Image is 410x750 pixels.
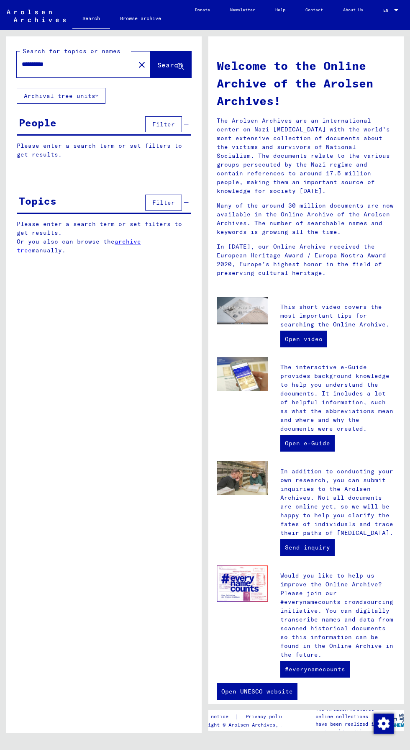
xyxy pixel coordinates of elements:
p: The interactive e-Guide provides background knowledge to help you understand the documents. It in... [280,363,395,433]
a: #everynamecounts [280,661,350,678]
button: Search [150,51,191,77]
span: EN [383,8,392,13]
a: Open UNESCO website [217,683,297,700]
img: enc.jpg [217,565,268,602]
p: This short video covers the most important tips for searching the Online Archive. [280,303,395,329]
div: Topics [19,193,56,208]
button: Filter [145,116,182,132]
div: Change consent [373,713,393,733]
div: People [19,115,56,130]
button: Clear [133,56,150,73]
a: Legal notice [193,712,235,721]
a: Privacy policy [239,712,297,721]
div: | [193,712,297,721]
p: Copyright © Arolsen Archives, 2021 [193,721,297,729]
p: Many of the around 30 million documents are now available in the Online Archive of the Arolsen Ar... [217,201,395,236]
span: Filter [152,199,175,206]
a: Open video [280,331,327,347]
a: archive tree [17,238,141,254]
p: Would you like to help us improve the Online Archive? Please join our #everynamecounts crowdsourc... [280,571,395,659]
a: Open e-Guide [280,435,335,452]
a: Send inquiry [280,539,335,556]
mat-icon: close [137,60,147,70]
span: Filter [152,121,175,128]
a: Browse archive [110,8,171,28]
img: eguide.jpg [217,357,268,391]
img: video.jpg [217,297,268,325]
p: Please enter a search term or set filters to get results. Or you also can browse the manually. [17,220,191,255]
p: In [DATE], our Online Archive received the European Heritage Award / Europa Nostra Award 2020, Eu... [217,242,395,277]
p: The Arolsen Archives are an international center on Nazi [MEDICAL_DATA] with the world’s most ext... [217,116,395,195]
p: The Arolsen Archives online collections [315,705,379,720]
img: Arolsen_neg.svg [7,10,66,22]
img: Change consent [374,714,394,734]
mat-label: Search for topics or names [23,47,120,55]
p: have been realized in partnership with [315,720,379,735]
p: Please enter a search term or set filters to get results. [17,141,191,159]
a: Search [72,8,110,30]
p: In addition to conducting your own research, you can submit inquiries to the Arolsen Archives. No... [280,467,395,537]
button: Filter [145,195,182,211]
img: inquiries.jpg [217,461,268,496]
button: Archival tree units [17,88,105,104]
h1: Welcome to the Online Archive of the Arolsen Archives! [217,57,395,110]
span: Search [157,61,182,69]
